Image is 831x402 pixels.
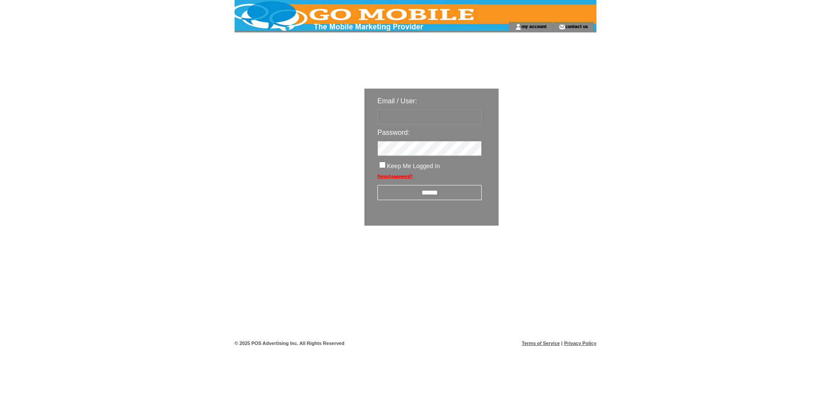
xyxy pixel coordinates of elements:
a: Privacy Policy [564,341,596,346]
img: transparent.png [524,247,567,258]
span: © 2025 POS Advertising Inc. All Rights Reserved [235,341,345,346]
span: Email / User: [377,97,417,105]
span: Password: [377,129,410,136]
a: contact us [565,23,588,29]
img: account_icon.gif [515,23,522,30]
span: Keep Me Logged In [387,163,440,169]
a: Terms of Service [522,341,560,346]
img: contact_us_icon.gif [559,23,565,30]
span: | [561,341,563,346]
a: my account [522,23,547,29]
a: Forgot password? [377,174,412,179]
